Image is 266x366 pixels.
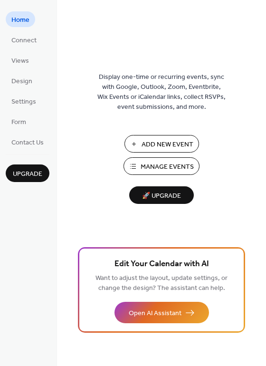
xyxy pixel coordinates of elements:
[6,73,38,88] a: Design
[6,114,32,129] a: Form
[6,32,42,48] a: Connect
[11,56,29,66] span: Views
[11,77,32,87] span: Design
[114,302,209,323] button: Open AI Assistant
[11,138,44,148] span: Contact Us
[129,186,194,204] button: 🚀 Upgrade
[135,190,188,202] span: 🚀 Upgrade
[6,11,35,27] a: Home
[11,97,36,107] span: Settings
[6,134,49,150] a: Contact Us
[11,36,37,46] span: Connect
[13,169,42,179] span: Upgrade
[6,164,49,182] button: Upgrade
[124,135,199,153] button: Add New Event
[129,308,181,318] span: Open AI Assistant
[11,15,29,25] span: Home
[114,258,209,271] span: Edit Your Calendar with AI
[141,162,194,172] span: Manage Events
[11,117,26,127] span: Form
[95,272,228,295] span: Want to adjust the layout, update settings, or change the design? The assistant can help.
[97,72,226,112] span: Display one-time or recurring events, sync with Google, Outlook, Zoom, Eventbrite, Wix Events or ...
[123,157,199,175] button: Manage Events
[6,93,42,109] a: Settings
[142,140,193,150] span: Add New Event
[6,52,35,68] a: Views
